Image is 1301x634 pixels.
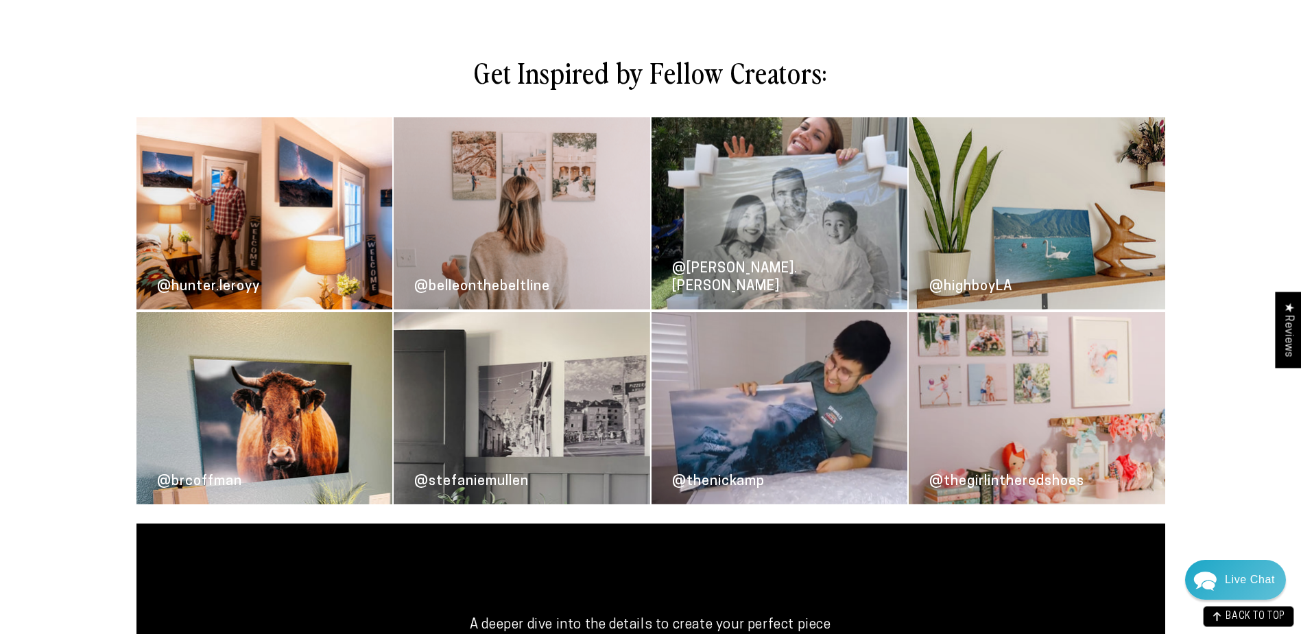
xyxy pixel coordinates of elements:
[1226,612,1285,622] span: BACK TO TOP
[1225,560,1275,600] div: Contact Us Directly
[239,54,1062,90] h2: Get Inspired by Fellow Creators:
[136,548,1165,602] h2: Selection Guide
[1185,560,1286,600] div: Chat widget toggle
[1275,292,1301,368] div: Click to open Judge.me floating reviews tab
